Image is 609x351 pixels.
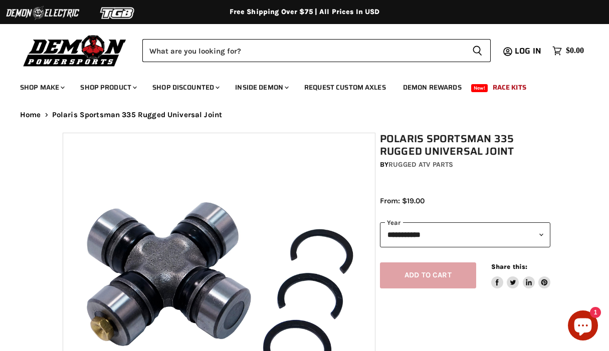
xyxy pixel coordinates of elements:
[471,84,488,92] span: New!
[464,39,491,62] button: Search
[20,111,41,119] a: Home
[515,45,541,57] span: Log in
[52,111,223,119] span: Polaris Sportsman 335 Rugged Universal Joint
[395,77,469,98] a: Demon Rewards
[380,196,425,205] span: From: $19.00
[491,263,527,270] span: Share this:
[80,4,155,23] img: TGB Logo 2
[20,33,130,68] img: Demon Powersports
[5,4,80,23] img: Demon Electric Logo 2
[145,77,226,98] a: Shop Discounted
[510,47,547,56] a: Log in
[228,77,295,98] a: Inside Demon
[566,46,584,56] span: $0.00
[13,73,581,98] ul: Main menu
[380,222,551,247] select: year
[485,77,534,98] a: Race Kits
[388,160,453,169] a: Rugged ATV Parts
[13,77,71,98] a: Shop Make
[142,39,464,62] input: Search
[491,262,551,289] aside: Share this:
[565,310,601,343] inbox-online-store-chat: Shopify online store chat
[380,133,551,158] h1: Polaris Sportsman 335 Rugged Universal Joint
[297,77,393,98] a: Request Custom Axles
[547,44,589,58] a: $0.00
[142,39,491,62] form: Product
[73,77,143,98] a: Shop Product
[380,159,551,170] div: by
